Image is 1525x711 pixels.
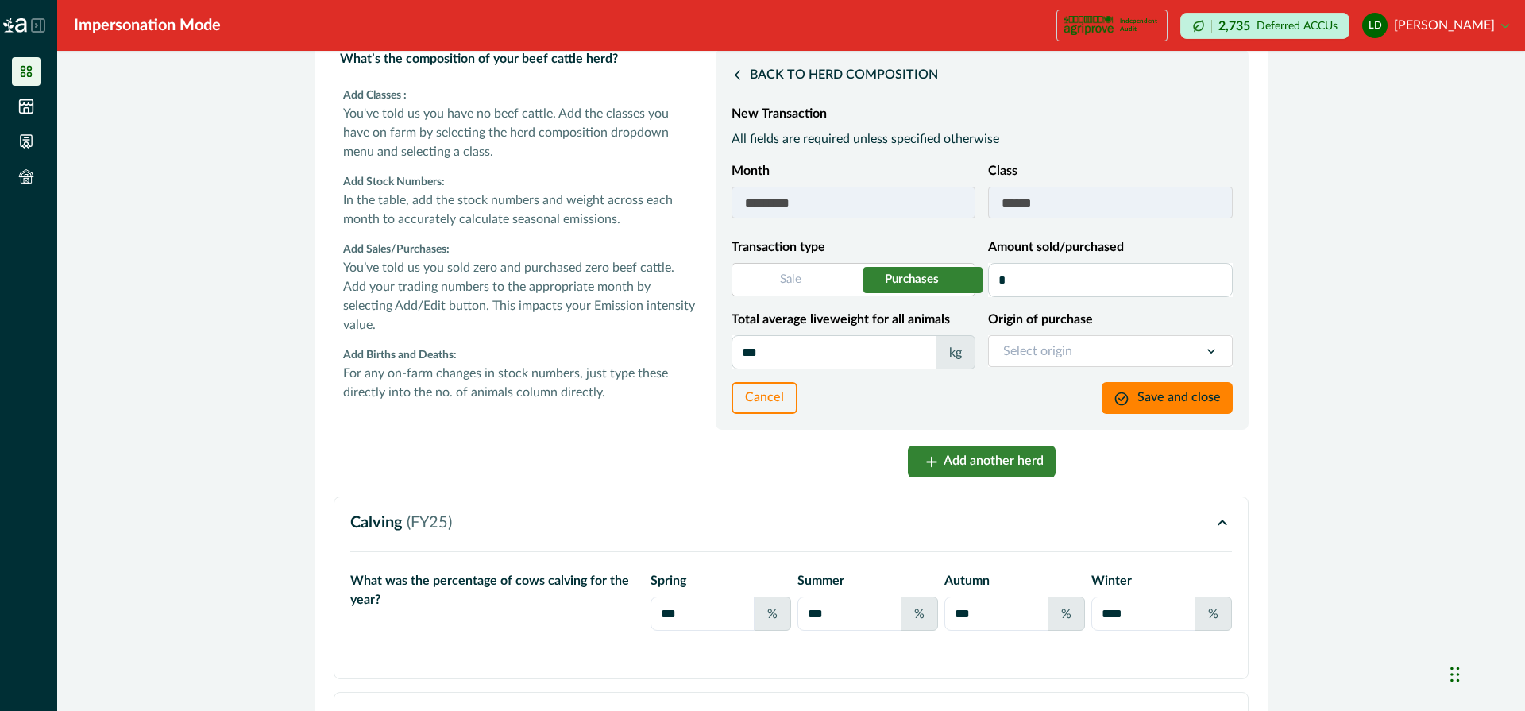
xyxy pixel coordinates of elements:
button: Cancel [732,382,797,414]
p: What’s the composition of your beef cattle herd? [334,43,703,75]
button: Add another herd [908,446,1056,477]
p: Add Stock Numbers: [343,174,697,191]
label: New Transaction [732,104,1223,123]
p: winter [1091,571,1232,590]
div: % [901,597,938,631]
button: Save and close [1102,382,1233,414]
p: Independent Audit [1120,17,1160,33]
label: Transaction type [732,238,967,257]
p: Add Births and Deaths: [343,347,697,364]
p: Deferred ACCUs [1257,20,1338,32]
label: Class [988,161,1223,180]
p: All fields are required unless specified otherwise [732,129,1233,149]
p: Calving [350,513,452,532]
p: In the table, add the stock numbers and weight across each month to accurately calculate seasonal... [343,191,697,229]
div: Calving (FY25) [350,551,1232,663]
p: For any on-farm changes in stock numbers, just type these directly into the no. of animals column... [343,364,697,402]
p: spring [651,571,791,590]
p: summer [797,571,938,590]
img: Logo [3,18,27,33]
p: You've told us you have no beef cattle. Add the classes you have on farm by selecting the herd co... [343,104,697,161]
label: Amount sold/purchased [988,238,1223,257]
p: Add Classes : [343,87,697,104]
div: Drag [1450,651,1460,698]
div: % [754,597,791,631]
p: Add Sales/Purchases: [343,242,697,258]
div: Impersonation Mode [74,14,221,37]
button: Calving (FY25) [350,513,1232,532]
p: autumn [944,571,1085,590]
div: % [1195,597,1232,631]
img: certification logo [1064,13,1114,38]
p: You’ve told us you sold zero and purchased zero beef cattle. Add your trading numbers to the appr... [343,258,697,334]
label: Total average liveweight for all animals [732,310,967,329]
div: kg [936,335,975,369]
label: Month [732,161,967,180]
p: BACK TO HERD COMPOSITION [750,65,938,84]
button: leonie doran[PERSON_NAME] [1362,6,1509,44]
p: 2,735 [1218,20,1250,33]
div: % [1048,597,1085,631]
iframe: Chat Widget [1446,635,1525,711]
label: Origin of purchase [988,310,1223,329]
p: What was the percentage of cows calving for the year? [350,571,631,609]
span: ( FY25 ) [407,515,452,531]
